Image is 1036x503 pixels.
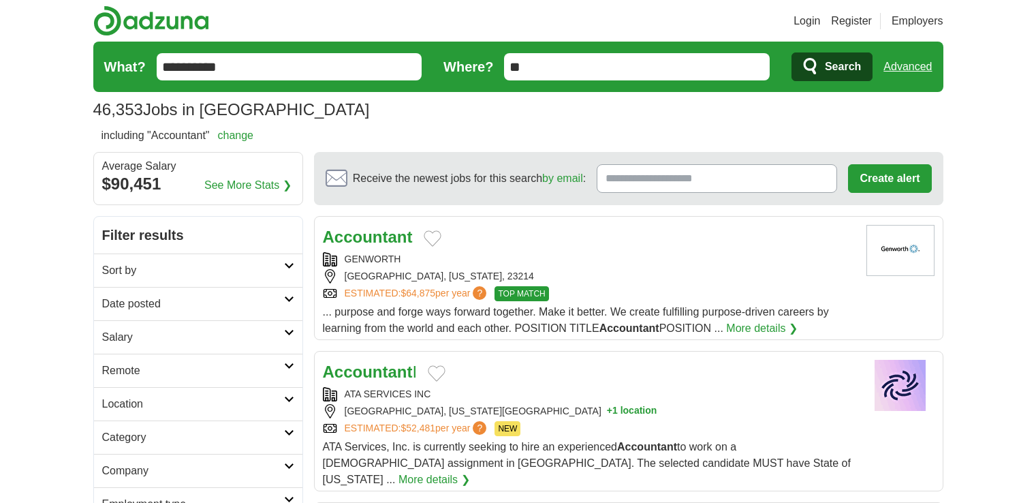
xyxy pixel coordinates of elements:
strong: Accountant [323,363,413,381]
a: More details ❯ [726,320,798,337]
h2: Remote [102,363,284,379]
a: See More Stats ❯ [204,177,292,194]
span: ... purpose and forge ways forward together. Make it better. We create fulfilling purpose-driven ... [323,306,829,334]
strong: Accountant [599,322,659,334]
button: Add to favorite jobs [428,365,445,382]
a: Employers [892,13,943,29]
h2: Date posted [102,296,284,312]
span: 46,353 [93,97,143,122]
img: Adzuna logo [93,5,209,36]
span: Receive the newest jobs for this search : [353,170,586,187]
span: NEW [495,421,520,436]
button: Add to favorite jobs [424,230,441,247]
span: + [607,404,612,418]
button: Create alert [848,164,931,193]
a: by email [542,172,583,184]
a: Register [831,13,872,29]
span: ? [473,421,486,435]
div: $90,451 [102,172,294,196]
label: What? [104,57,146,77]
button: Search [791,52,873,81]
a: Company [94,454,302,487]
a: AccountantI [323,363,418,381]
span: $52,481 [401,423,435,433]
a: Remote [94,354,302,387]
img: Genworth Financial logo [866,225,935,276]
a: Date posted [94,287,302,320]
div: [GEOGRAPHIC_DATA], [US_STATE][GEOGRAPHIC_DATA] [323,404,856,418]
div: [GEOGRAPHIC_DATA], [US_STATE], 23214 [323,269,856,284]
a: Accountant [323,228,413,246]
img: Company logo [866,360,935,411]
h2: Filter results [94,217,302,254]
h1: Jobs in [GEOGRAPHIC_DATA] [93,100,370,119]
a: Sort by [94,254,302,287]
a: Login [794,13,820,29]
a: ESTIMATED:$64,875per year? [345,286,490,301]
button: +1 location [607,404,657,418]
span: ATA Services, Inc. is currently seeking to hire an experienced to work on a [DEMOGRAPHIC_DATA] as... [323,441,851,485]
span: ? [473,286,486,300]
span: TOP MATCH [495,286,548,301]
a: Salary [94,320,302,354]
a: change [218,129,254,141]
a: GENWORTH [345,254,401,264]
h2: Company [102,463,284,479]
a: ESTIMATED:$52,481per year? [345,421,490,436]
a: More details ❯ [398,472,470,488]
a: Advanced [883,53,932,80]
div: ATA SERVICES INC [323,387,856,401]
h2: including "Accountant" [101,127,254,144]
h2: Salary [102,329,284,346]
span: Search [825,53,861,80]
h2: Category [102,429,284,446]
div: Average Salary [102,161,294,172]
label: Where? [443,57,493,77]
a: Location [94,387,302,421]
a: Category [94,421,302,454]
h2: Location [102,396,284,412]
strong: Accountant [617,441,677,453]
h2: Sort by [102,262,284,279]
span: $64,875 [401,288,435,299]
